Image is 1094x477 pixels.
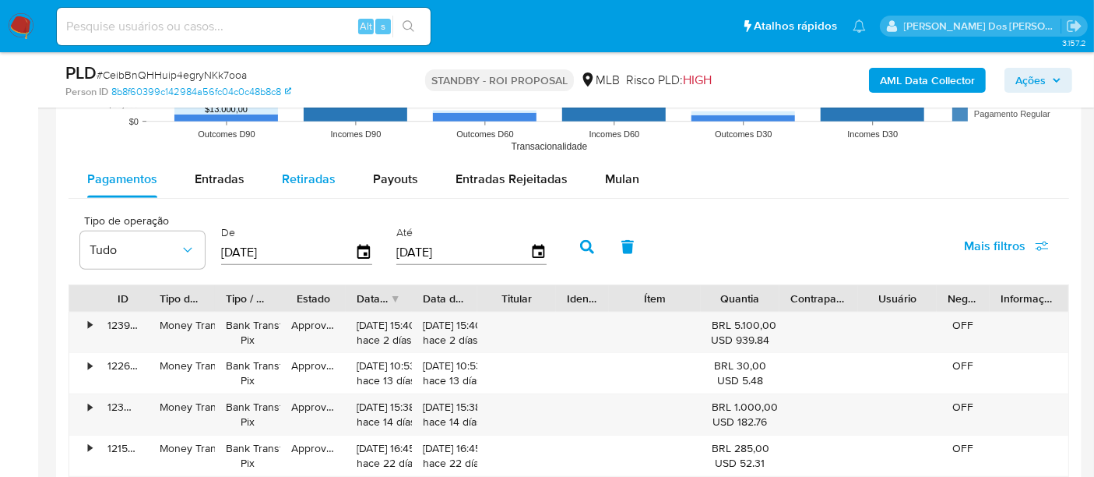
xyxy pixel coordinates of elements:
[1062,37,1086,49] span: 3.157.2
[1004,68,1072,93] button: Ações
[57,16,431,37] input: Pesquise usuários ou casos...
[869,68,986,93] button: AML Data Collector
[683,71,712,89] span: HIGH
[111,85,291,99] a: 8b8f60399c142984a56fc04c0c48b8c8
[392,16,424,37] button: search-icon
[1015,68,1046,93] span: Ações
[904,19,1061,34] p: renato.lopes@mercadopago.com.br
[425,69,574,91] p: STANDBY - ROI PROPOSAL
[580,72,620,89] div: MLB
[754,18,837,34] span: Atalhos rápidos
[880,68,975,93] b: AML Data Collector
[65,85,108,99] b: Person ID
[97,67,247,83] span: # CeibBnQHHuip4egryNKk7ooa
[381,19,385,34] span: s
[626,72,712,89] span: Risco PLD:
[853,19,866,33] a: Notificações
[65,60,97,85] b: PLD
[360,19,372,34] span: Alt
[1066,18,1082,34] a: Sair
